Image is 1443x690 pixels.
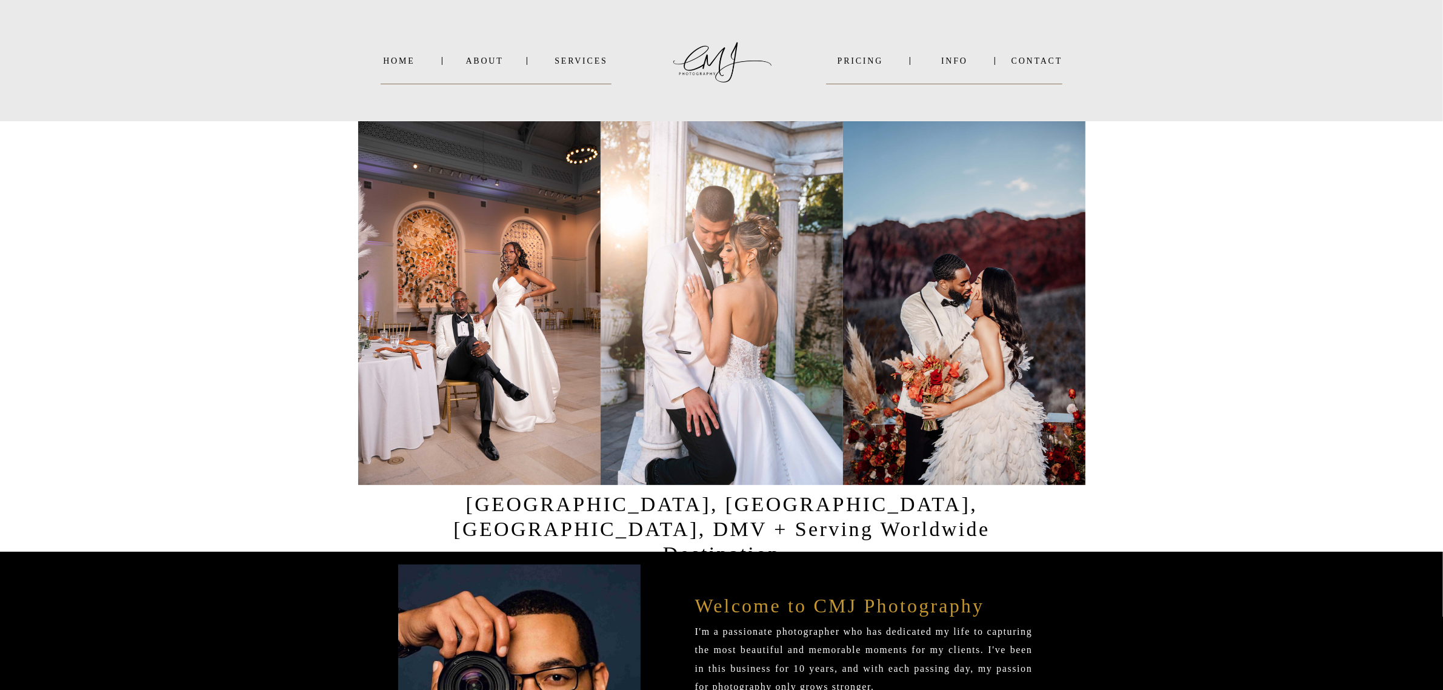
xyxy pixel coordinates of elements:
[827,56,895,65] a: PRICING
[1011,56,1063,65] a: Contact
[432,492,1012,540] h1: [GEOGRAPHIC_DATA], [GEOGRAPHIC_DATA], [GEOGRAPHIC_DATA], DMV + Serving Worldwide Destination Luxu...
[551,56,612,65] a: SERVICES
[695,588,1033,614] p: Welcome to CMJ Photography
[381,56,418,65] a: Home
[925,56,984,65] a: INFO
[466,56,502,65] a: About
